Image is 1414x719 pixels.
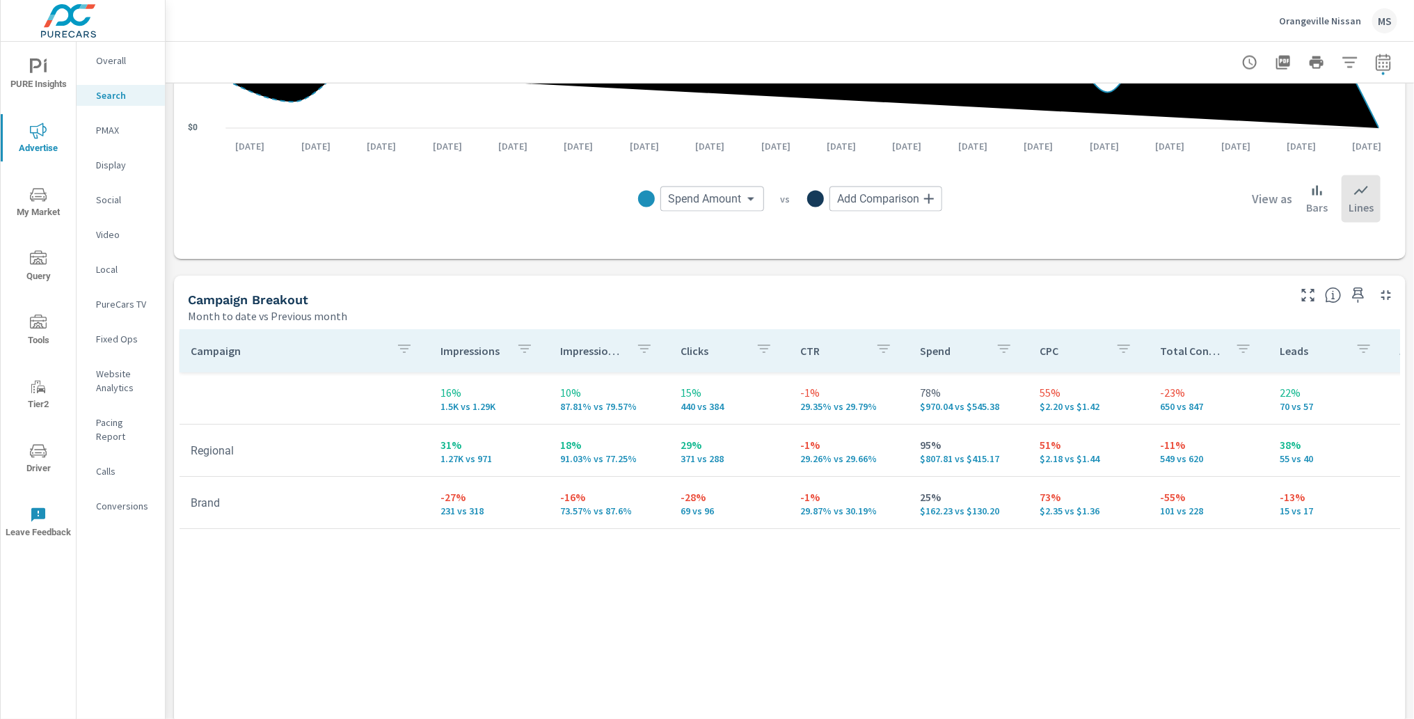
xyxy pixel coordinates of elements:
[440,454,538,465] p: 1,268 vs 971
[77,412,165,447] div: Pacing Report
[1080,139,1129,153] p: [DATE]
[96,54,154,68] p: Overall
[920,454,1017,465] p: $807.81 vs $415.17
[561,454,658,465] p: 91.03% vs 77.25%
[77,85,165,106] div: Search
[96,367,154,395] p: Website Analytics
[660,187,764,212] div: Spend Amount
[180,434,429,469] td: Regional
[920,437,1017,454] p: 95%
[188,293,308,308] h5: Campaign Breakout
[681,402,778,413] p: 440 vs 384
[96,123,154,137] p: PMAX
[96,332,154,346] p: Fixed Ops
[1280,506,1377,517] p: 15 vs 17
[5,315,72,349] span: Tools
[1160,385,1257,402] p: -23%
[681,385,778,402] p: 15%
[225,139,274,153] p: [DATE]
[817,139,866,153] p: [DATE]
[77,496,165,516] div: Conversions
[1277,139,1326,153] p: [DATE]
[764,193,807,205] p: vs
[1280,385,1377,402] p: 22%
[488,139,537,153] p: [DATE]
[77,363,165,398] div: Website Analytics
[1280,489,1377,506] p: -13%
[1372,8,1397,33] div: MS
[1280,402,1377,413] p: 70 vs 57
[681,506,778,517] p: 69 vs 96
[948,139,997,153] p: [DATE]
[561,489,658,506] p: -16%
[1343,139,1392,153] p: [DATE]
[681,489,778,506] p: -28%
[920,345,984,358] p: Spend
[800,454,898,465] p: 29.26% vs 29.66%
[77,329,165,349] div: Fixed Ops
[1040,345,1104,358] p: CPC
[1040,506,1138,517] p: $2.35 vs $1.36
[1375,284,1397,306] button: Minimize Widget
[96,193,154,207] p: Social
[77,120,165,141] div: PMAX
[440,402,538,413] p: 1.5K vs 1.29K
[1040,437,1138,454] p: 51%
[1145,139,1194,153] p: [DATE]
[5,58,72,93] span: PURE Insights
[1280,454,1377,465] p: 55 vs 40
[440,385,538,402] p: 16%
[77,189,165,210] div: Social
[920,385,1017,402] p: 78%
[77,259,165,280] div: Local
[77,294,165,315] div: PureCars TV
[96,499,154,513] p: Conversions
[440,489,538,506] p: -27%
[1280,345,1344,358] p: Leads
[838,192,920,206] span: Add Comparison
[681,437,778,454] p: 29%
[96,464,154,478] p: Calls
[1349,199,1374,216] p: Lines
[561,385,658,402] p: 10%
[1,42,76,554] div: nav menu
[1306,199,1328,216] p: Bars
[1303,49,1330,77] button: Print Report
[1252,192,1292,206] h6: View as
[920,402,1017,413] p: $970.04 vs $545.38
[180,486,429,521] td: Brand
[561,345,625,358] p: Impression Share
[5,443,72,477] span: Driver
[1160,506,1257,517] p: 101 vs 228
[423,139,472,153] p: [DATE]
[1040,385,1138,402] p: 55%
[1160,489,1257,506] p: -55%
[1336,49,1364,77] button: Apply Filters
[800,437,898,454] p: -1%
[188,308,347,325] p: Month to date vs Previous month
[77,224,165,245] div: Video
[920,489,1017,506] p: 25%
[681,454,778,465] p: 371 vs 288
[800,506,898,517] p: 29.87% vs 30.19%
[561,437,658,454] p: 18%
[1297,284,1319,306] button: Make Fullscreen
[96,228,154,242] p: Video
[357,139,406,153] p: [DATE]
[620,139,669,153] p: [DATE]
[800,489,898,506] p: -1%
[5,379,72,413] span: Tier2
[77,50,165,71] div: Overall
[800,402,898,413] p: 29.35% vs 29.79%
[1369,49,1397,77] button: Select Date Range
[685,139,734,153] p: [DATE]
[96,262,154,276] p: Local
[77,155,165,175] div: Display
[96,88,154,102] p: Search
[292,139,340,153] p: [DATE]
[96,297,154,311] p: PureCars TV
[1160,454,1257,465] p: 549 vs 620
[1160,345,1224,358] p: Total Conversions
[669,192,742,206] span: Spend Amount
[5,123,72,157] span: Advertise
